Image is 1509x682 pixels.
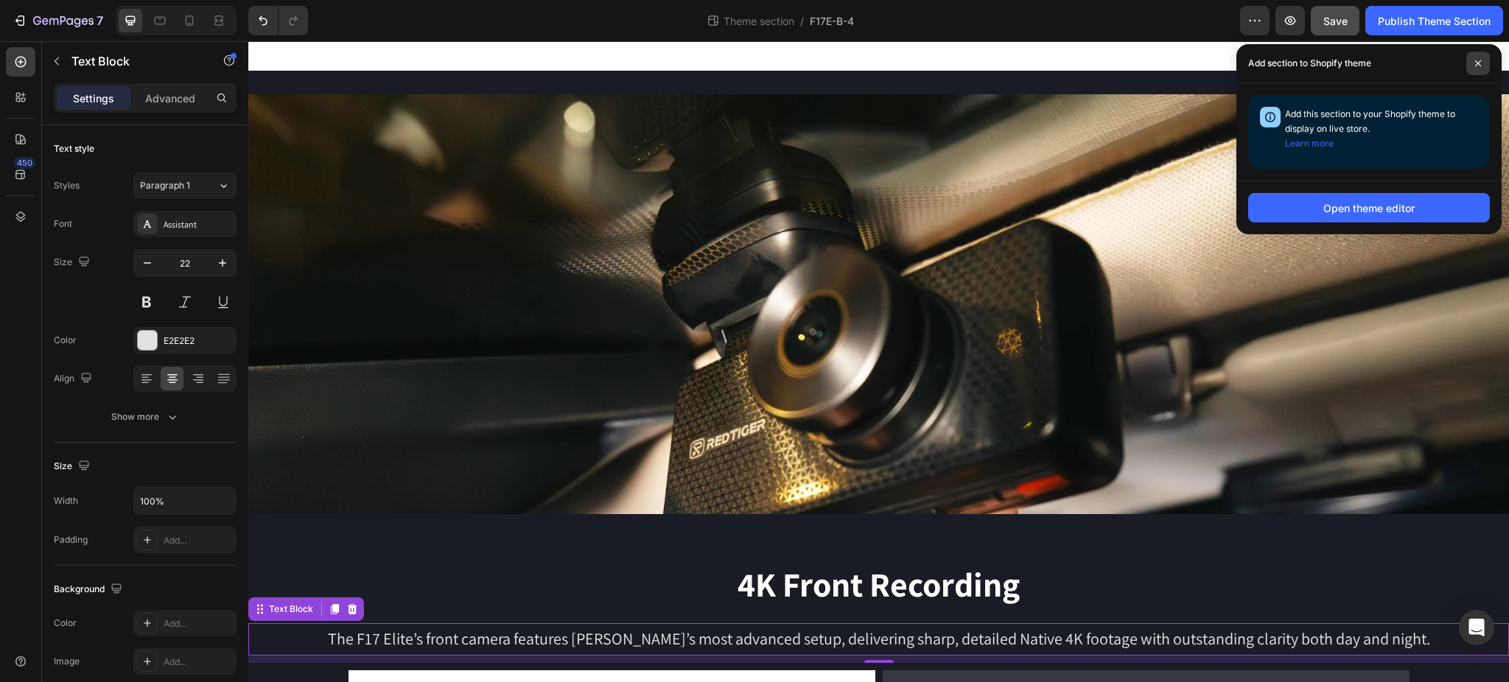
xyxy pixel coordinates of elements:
div: Font [54,217,72,231]
div: Styles [54,179,80,192]
span: Paragraph 1 [140,179,190,192]
iframe: Design area [248,41,1509,682]
div: Add... [164,534,233,547]
button: Open theme editor [1248,193,1490,222]
div: Publish Theme Section [1378,13,1491,29]
button: Learn more [1285,136,1334,151]
p: Add section to Shopify theme [1248,56,1371,71]
button: 7 [6,6,110,35]
p: Settings [73,91,114,106]
div: Open theme editor [1323,200,1415,216]
div: Assistant [164,218,233,231]
p: Text Block [71,52,197,70]
div: Open Intercom Messenger [1459,610,1494,645]
div: Show more [111,409,180,424]
div: Color [54,334,77,347]
div: Width [54,494,78,507]
button: Publish Theme Section [1365,6,1503,35]
div: Add... [164,617,233,630]
input: Auto [134,488,236,514]
span: Add this section to your Shopify theme to display on live store. [1285,108,1455,149]
div: Size [54,457,93,477]
p: Advanced [145,91,195,106]
span: Save [1323,15,1348,27]
p: At Night /Low-light Parking Guard [642,638,1154,659]
div: Align [54,369,95,389]
div: E2E2E2 [164,334,233,348]
span: Theme section [721,13,797,29]
p: 7 [97,12,103,29]
p: Daytime /4K Recording [108,638,620,659]
span: F17E-B-4 [810,13,854,29]
button: Save [1311,6,1359,35]
button: Paragraph 1 [133,172,237,199]
div: Background [54,580,125,600]
div: Size [54,253,93,273]
span: / [800,13,804,29]
div: Add... [164,655,233,669]
div: Text style [54,142,94,155]
div: Color [54,616,77,630]
div: Undo/Redo [248,6,308,35]
div: Image [54,655,80,668]
div: Padding [54,533,88,546]
button: Show more [54,404,237,430]
div: 450 [14,157,35,169]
